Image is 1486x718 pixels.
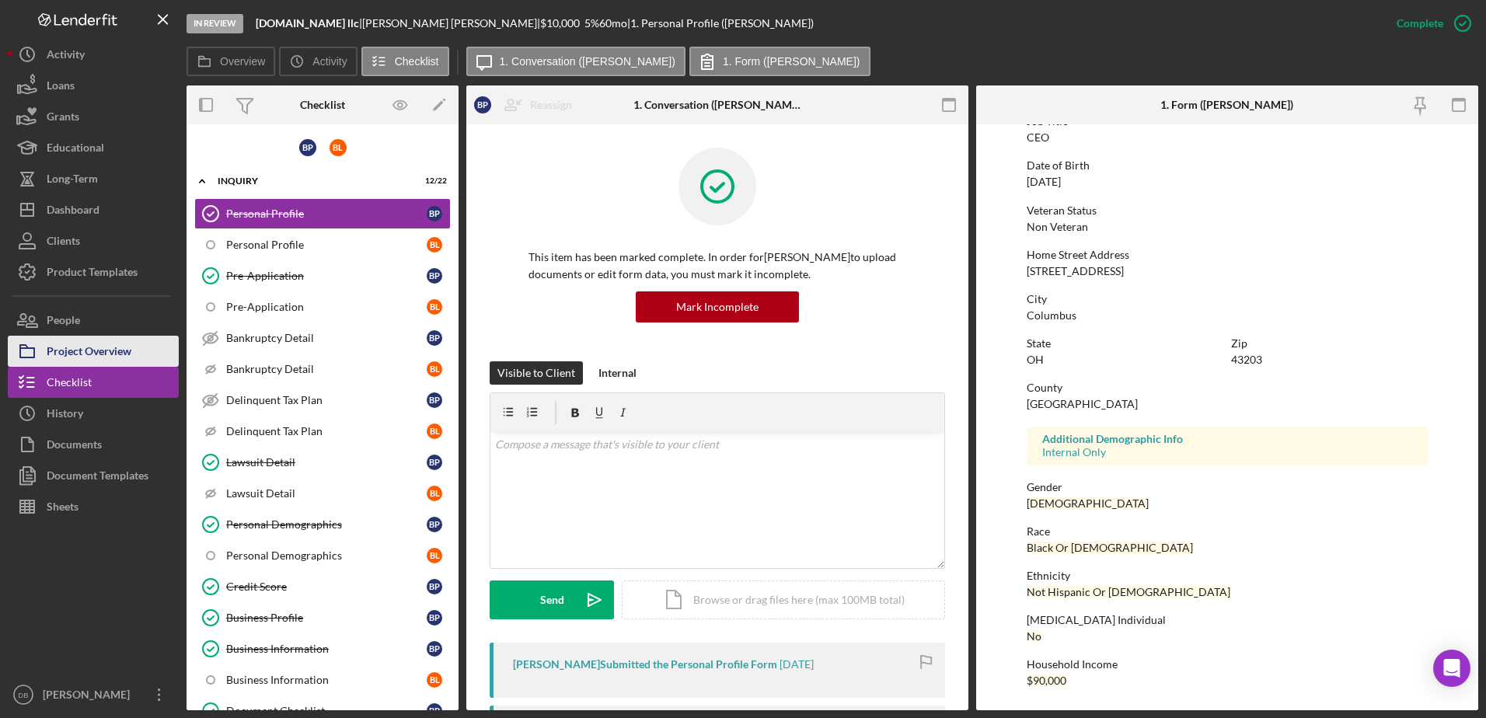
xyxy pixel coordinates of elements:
[220,55,265,68] label: Overview
[226,239,427,251] div: Personal Profile
[194,291,451,322] a: Pre-Applicationbl
[466,89,588,120] button: BPReassign
[1027,542,1193,554] div: Black Or [DEMOGRAPHIC_DATA]
[47,398,83,433] div: History
[226,705,427,717] div: Document Checklist
[1027,382,1428,394] div: County
[427,361,442,377] div: b l
[226,425,427,437] div: Delinquent Tax Plan
[636,291,799,322] button: Mark Incomplete
[8,70,179,101] button: Loans
[226,332,427,344] div: Bankruptcy Detail
[1027,674,1066,687] div: $90,000
[47,132,104,167] div: Educational
[47,194,99,229] div: Dashboard
[226,643,427,655] div: Business Information
[427,548,442,563] div: b l
[633,99,801,111] div: 1. Conversation ([PERSON_NAME])
[1231,354,1262,366] div: 43203
[689,47,870,76] button: 1. Form ([PERSON_NAME])
[194,602,451,633] a: Business ProfileBP
[497,361,575,385] div: Visible to Client
[47,39,85,74] div: Activity
[47,429,102,464] div: Documents
[490,361,583,385] button: Visible to Client
[1027,159,1428,172] div: Date of Birth
[226,487,427,500] div: Lawsuit Detail
[226,363,427,375] div: Bankruptcy Detail
[8,194,179,225] button: Dashboard
[226,270,427,282] div: Pre-Application
[427,672,442,688] div: b l
[395,55,439,68] label: Checklist
[187,14,243,33] div: In Review
[1027,525,1428,538] div: Race
[194,385,451,416] a: Delinquent Tax PlanBP
[47,460,148,495] div: Document Templates
[599,17,627,30] div: 60 mo
[226,674,427,686] div: Business Information
[1027,630,1041,643] div: No
[1042,446,1413,458] div: Internal Only
[39,679,140,714] div: [PERSON_NAME]
[1027,309,1076,322] div: Columbus
[627,17,814,30] div: | 1. Personal Profile ([PERSON_NAME])
[226,518,427,531] div: Personal Demographics
[187,47,275,76] button: Overview
[8,305,179,336] button: People
[8,101,179,132] button: Grants
[194,447,451,478] a: Lawsuit DetailBP
[427,455,442,470] div: B P
[312,55,347,68] label: Activity
[194,633,451,664] a: Business InformationBP
[8,336,179,367] a: Project Overview
[47,367,92,402] div: Checklist
[1027,398,1138,410] div: [GEOGRAPHIC_DATA]
[419,176,447,186] div: 12 / 22
[8,398,179,429] button: History
[1027,337,1223,350] div: State
[723,55,860,68] label: 1. Form ([PERSON_NAME])
[1027,176,1061,188] div: [DATE]
[1042,433,1413,445] div: Additional Demographic Info
[194,571,451,602] a: Credit ScoreBP
[427,206,442,221] div: B P
[780,658,814,671] time: 2025-06-11 19:36
[584,17,599,30] div: 5 %
[427,237,442,253] div: b l
[226,612,427,624] div: Business Profile
[427,330,442,346] div: B P
[194,509,451,540] a: Personal DemographicsBP
[427,423,442,439] div: b l
[8,163,179,194] button: Long-Term
[299,139,316,156] div: B P
[194,322,451,354] a: Bankruptcy DetailBP
[530,89,572,120] div: Reassign
[8,132,179,163] a: Educational
[47,305,80,340] div: People
[513,658,777,671] div: [PERSON_NAME] Submitted the Personal Profile Form
[256,17,362,30] div: |
[194,260,451,291] a: Pre-ApplicationBP
[194,198,451,229] a: Personal ProfileBP
[194,664,451,695] a: Business Informationbl
[8,460,179,491] button: Document Templates
[279,47,357,76] button: Activity
[8,491,179,522] button: Sheets
[1397,8,1443,39] div: Complete
[330,139,347,156] div: b l
[226,207,427,220] div: Personal Profile
[466,47,685,76] button: 1. Conversation ([PERSON_NAME])
[540,16,580,30] span: $10,000
[427,299,442,315] div: b l
[427,392,442,408] div: B P
[47,491,78,526] div: Sheets
[226,456,427,469] div: Lawsuit Detail
[598,361,637,385] div: Internal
